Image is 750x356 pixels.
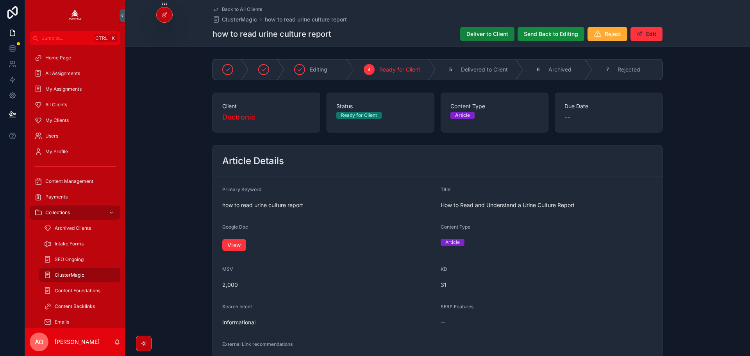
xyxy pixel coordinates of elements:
span: SERP Features [441,304,473,309]
a: Collections [30,206,120,220]
span: Status [336,102,425,110]
span: Primary Keyword [222,186,261,192]
a: SEO Ongoing [39,252,120,267]
button: Deliver to Client [460,27,514,41]
span: My Assignments [45,86,82,92]
span: Content Foundations [55,288,100,294]
span: Back to All Clients [222,6,262,13]
span: Deliver to Client [466,30,508,38]
a: All Clients [30,98,120,112]
button: Reject [587,27,627,41]
a: Emails [39,315,120,329]
div: scrollable content [25,45,125,328]
a: Users [30,129,120,143]
button: Send Back to Editing [518,27,584,41]
a: Intake Forms [39,237,120,251]
span: Archived Clients [55,225,91,231]
a: View [222,239,246,251]
span: 6 [537,66,539,73]
span: AO [35,337,43,347]
span: All Assignments [45,70,80,77]
span: My Profile [45,148,68,155]
span: External Link recommendations [222,341,293,347]
span: ClusterMagic [55,272,84,278]
span: Users [45,133,58,139]
span: Content Management [45,178,93,184]
span: Emails [55,319,69,325]
h1: how to read urine culture report [212,29,331,39]
span: Intake Forms [55,241,84,247]
span: Content Type [450,102,539,110]
h2: Article Details [222,155,284,167]
a: Payments [30,190,120,204]
a: Content Backlinks [39,299,120,313]
p: [PERSON_NAME] [55,338,100,346]
a: ClusterMagic [212,16,257,23]
a: Back to All Clients [212,6,262,13]
div: Ready for Client [341,112,377,119]
a: Content Foundations [39,284,120,298]
span: -- [441,318,445,326]
span: Due Date [564,102,653,110]
span: KD [441,266,447,272]
span: Archived [548,66,571,73]
span: Delivered to Client [461,66,508,73]
span: How to Read and Understand a Urine Culture Report [441,201,653,209]
span: K [110,35,116,41]
a: My Assignments [30,82,120,96]
button: Edit [630,27,662,41]
span: how to read urine culture report [222,201,434,209]
span: Payments [45,194,68,200]
span: -- [564,112,571,123]
span: MSV [222,266,233,272]
span: Search Intent [222,304,252,309]
span: Rejected [618,66,640,73]
span: 4 [368,66,371,73]
img: App logo [69,9,81,22]
span: Google Doc [222,224,248,230]
a: Home Page [30,51,120,65]
span: ClusterMagic [222,16,257,23]
span: 31 [441,281,653,289]
a: Archived Clients [39,221,120,235]
a: My Clients [30,113,120,127]
span: 2,000 [222,281,434,289]
span: Send Back to Editing [524,30,578,38]
span: Informational [222,318,434,326]
span: 7 [606,66,609,73]
a: Content Management [30,174,120,188]
span: Ctrl [95,34,109,42]
span: 5 [449,66,452,73]
button: Jump to...CtrlK [30,31,120,45]
span: Content Type [441,224,470,230]
div: Article [455,112,470,119]
a: how to read urine culture report [265,16,347,23]
div: Article [445,239,460,246]
span: My Clients [45,117,69,123]
span: Collections [45,209,70,216]
a: All Assignments [30,66,120,81]
span: All Clients [45,102,67,108]
span: Editing [310,66,327,73]
span: Client [222,102,311,110]
span: Home Page [45,55,71,61]
span: Title [441,186,450,192]
a: ClusterMagic [39,268,120,282]
a: Doctronic [222,112,255,123]
span: Jump to... [42,35,91,41]
a: My Profile [30,145,120,159]
span: SEO Ongoing [55,256,84,263]
span: Reject [605,30,621,38]
span: Content Backlinks [55,303,95,309]
span: Ready for Client [379,66,420,73]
